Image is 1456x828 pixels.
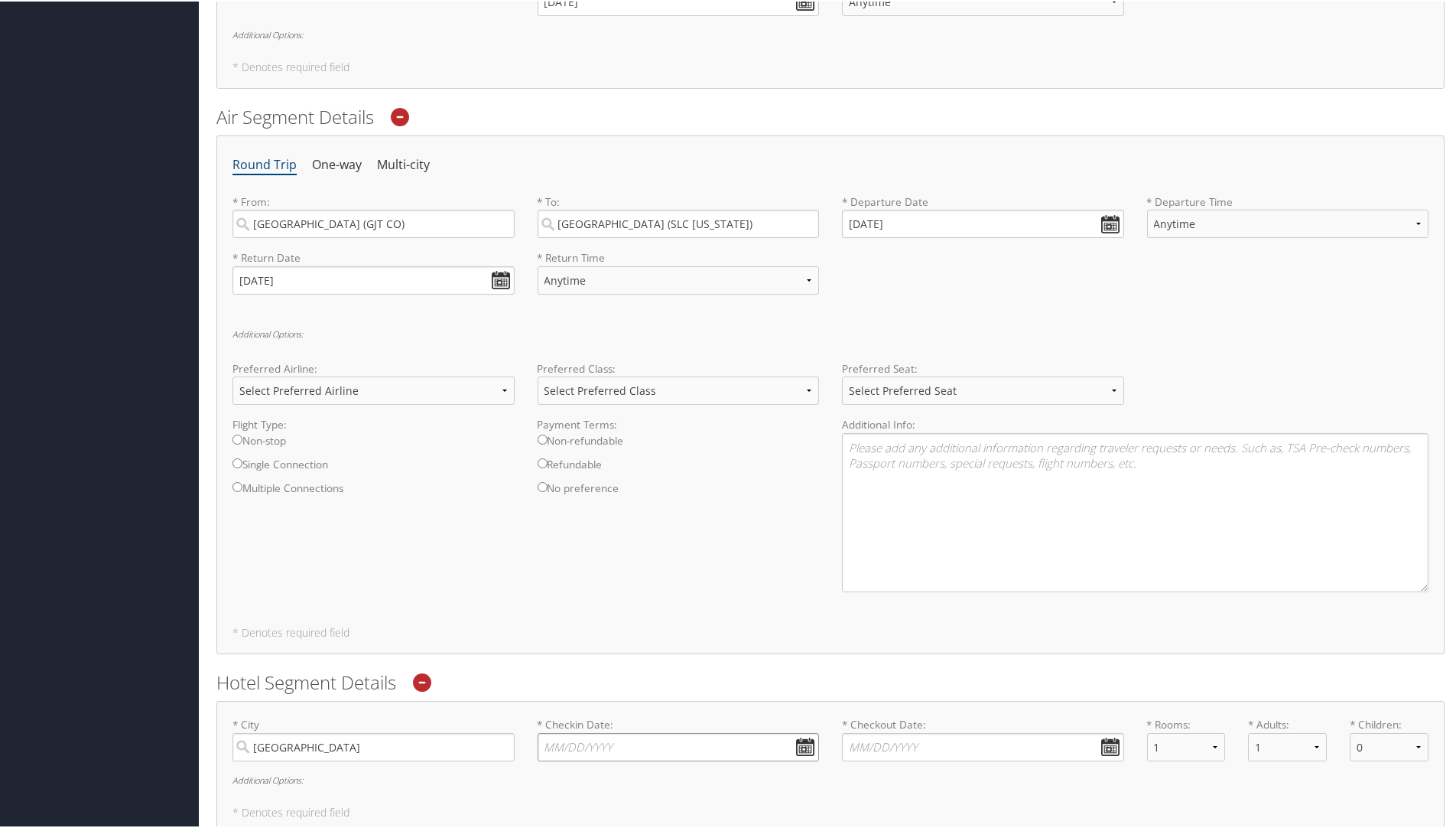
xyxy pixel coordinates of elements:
h5: * Denotes required field [232,60,1428,71]
label: * Children: [1350,716,1428,731]
input: Non-refundable [538,433,548,443]
label: * To: [538,193,820,236]
input: City or Airport Code [538,208,820,236]
label: Additional Info: [842,416,1428,431]
label: Non-refundable [538,432,820,455]
input: Single Connection [232,457,242,467]
label: Preferred Seat: [842,360,1124,375]
input: No preference [538,481,548,491]
h2: Hotel Segment Details [216,668,1445,694]
h2: Air Segment Details [216,103,1445,129]
li: Multi-city [377,150,430,178]
label: * Rooms: [1147,716,1226,731]
label: * Checkout Date: [842,716,1124,759]
label: Single Connection [232,455,515,479]
label: * Departure Time [1147,193,1429,249]
label: * Departure Date [842,193,1124,208]
select: * Departure Time [1147,208,1429,236]
label: Payment Terms: [538,416,820,431]
label: * Return Date [232,249,515,264]
input: * Checkin Date: [538,732,820,760]
input: Non-stop [232,433,242,443]
h6: Additional Options: [232,29,1428,37]
label: Preferred Airline: [232,360,515,375]
h6: Additional Options: [232,328,1428,337]
h6: Additional Options: [232,774,1428,783]
label: * From: [232,193,515,236]
label: Preferred Class: [538,360,820,375]
input: MM/DD/YYYY [842,208,1124,236]
input: MM/DD/YYYY [232,265,515,293]
label: Multiple Connections [232,479,515,503]
li: One-way [312,150,362,178]
label: * Checkin Date: [538,716,820,759]
label: Flight Type: [232,416,515,431]
li: Round Trip [232,150,297,178]
input: * Checkout Date: [842,732,1124,760]
label: Refundable [538,455,820,479]
label: * City [232,716,515,759]
h5: * Denotes required field [232,806,1428,817]
input: Multiple Connections [232,481,242,491]
label: Non-stop [232,432,515,455]
h5: * Denotes required field [232,626,1428,637]
input: City or Airport Code [232,208,515,236]
label: No preference [538,479,820,503]
label: * Adults: [1248,716,1327,731]
input: Refundable [538,457,548,467]
label: * Return Time [538,249,820,264]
